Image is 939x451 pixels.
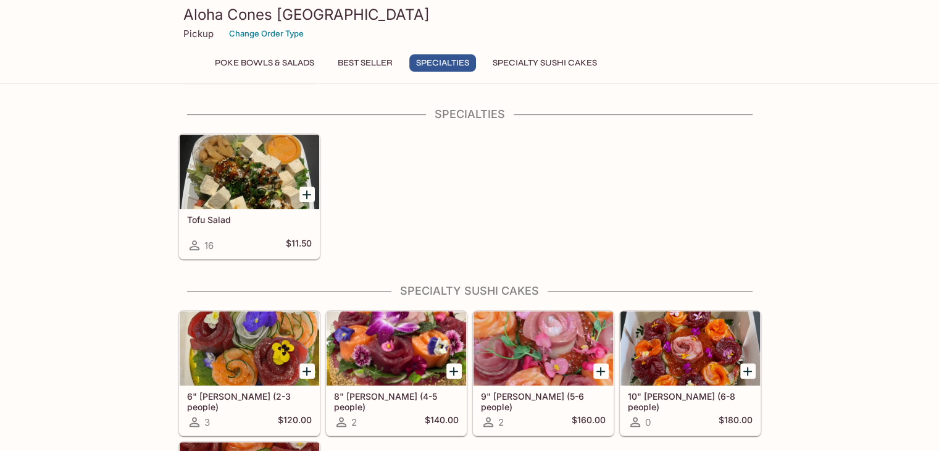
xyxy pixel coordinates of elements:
[425,415,459,429] h5: $140.00
[474,311,613,386] div: 9" Sushi Cake (5-6 people)
[299,363,315,379] button: Add 6" Sushi Cake (2-3 people)
[645,416,651,428] span: 0
[628,391,753,411] h5: 10" [PERSON_NAME] (6-8 people)
[572,415,606,429] h5: $160.00
[719,415,753,429] h5: $180.00
[180,311,319,386] div: 6" Sushi Cake (2-3 people)
[620,311,760,386] div: 10" Sushi Cake (6-8 people)
[183,28,214,40] p: Pickup
[204,416,210,428] span: 3
[179,134,320,259] a: Tofu Salad16$11.50
[473,311,614,436] a: 9" [PERSON_NAME] (5-6 people)2$160.00
[486,54,604,72] button: Specialty Sushi Cakes
[187,214,312,225] h5: Tofu Salad
[740,363,756,379] button: Add 10" Sushi Cake (6-8 people)
[208,54,321,72] button: Poke Bowls & Salads
[481,391,606,411] h5: 9" [PERSON_NAME] (5-6 people)
[183,5,756,24] h3: Aloha Cones [GEOGRAPHIC_DATA]
[334,391,459,411] h5: 8" [PERSON_NAME] (4-5 people)
[180,135,319,209] div: Tofu Salad
[178,107,761,121] h4: Specialties
[178,284,761,298] h4: Specialty Sushi Cakes
[593,363,609,379] button: Add 9" Sushi Cake (5-6 people)
[223,24,309,43] button: Change Order Type
[498,416,504,428] span: 2
[286,238,312,253] h5: $11.50
[351,416,357,428] span: 2
[620,311,761,436] a: 10" [PERSON_NAME] (6-8 people)0$180.00
[326,311,467,436] a: 8" [PERSON_NAME] (4-5 people)2$140.00
[446,363,462,379] button: Add 8" Sushi Cake (4-5 people)
[204,240,214,251] span: 16
[299,187,315,202] button: Add Tofu Salad
[331,54,399,72] button: Best Seller
[187,391,312,411] h5: 6" [PERSON_NAME] (2-3 people)
[278,415,312,429] h5: $120.00
[327,311,466,386] div: 8" Sushi Cake (4-5 people)
[409,54,476,72] button: Specialties
[179,311,320,436] a: 6" [PERSON_NAME] (2-3 people)3$120.00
